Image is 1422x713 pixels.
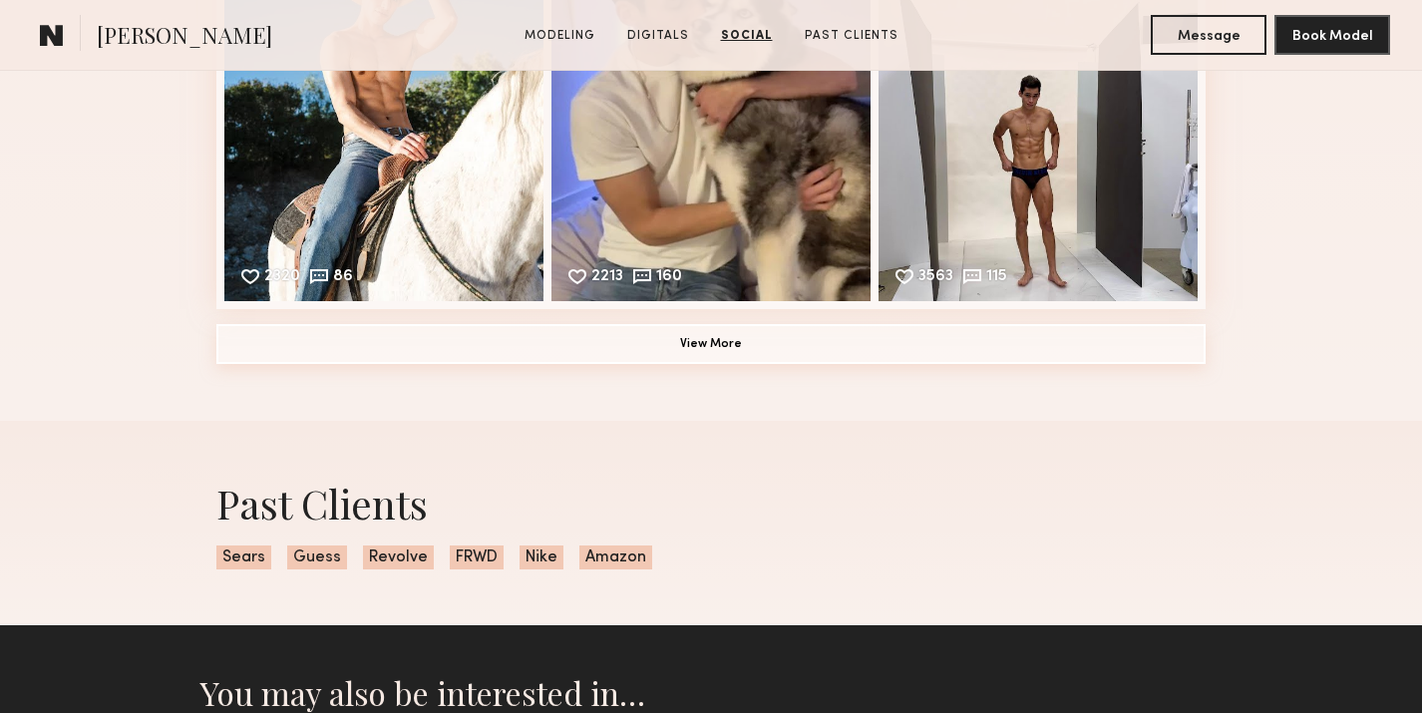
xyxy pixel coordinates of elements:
[1151,15,1266,55] button: Message
[520,545,563,569] span: Nike
[97,20,272,55] span: [PERSON_NAME]
[264,269,300,287] div: 2320
[450,545,504,569] span: FRWD
[287,545,347,569] span: Guess
[1274,26,1390,43] a: Book Model
[216,324,1206,364] button: View More
[656,269,682,287] div: 160
[591,269,623,287] div: 2213
[200,673,1222,713] h2: You may also be interested in…
[619,27,697,45] a: Digitals
[579,545,652,569] span: Amazon
[918,269,953,287] div: 3563
[216,477,1206,530] div: Past Clients
[333,269,353,287] div: 86
[713,27,781,45] a: Social
[986,269,1007,287] div: 115
[216,545,271,569] span: Sears
[797,27,906,45] a: Past Clients
[363,545,434,569] span: Revolve
[1274,15,1390,55] button: Book Model
[517,27,603,45] a: Modeling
